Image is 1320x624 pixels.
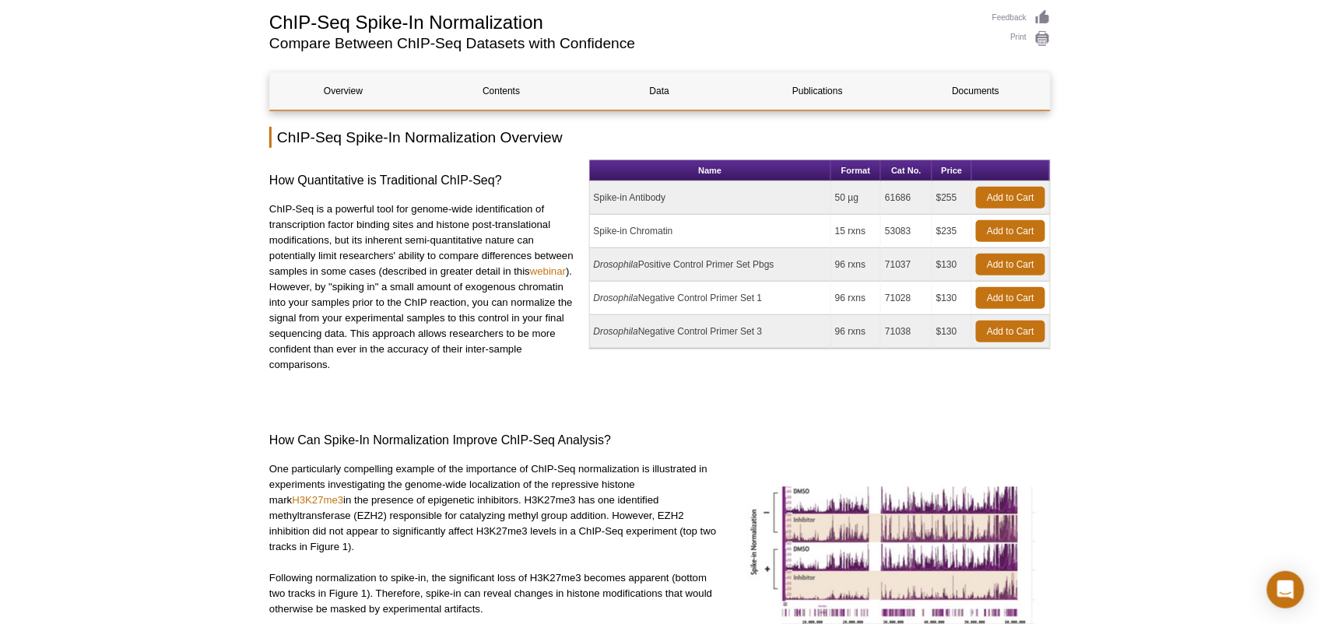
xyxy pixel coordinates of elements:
th: Name [590,160,831,181]
a: webinar [530,265,566,277]
a: Add to Cart [976,321,1045,342]
h2: ChIP-Seq Spike-In Normalization Overview [269,127,1051,148]
a: Add to Cart [976,287,1045,309]
a: Contents [428,72,574,110]
th: Price [932,160,972,181]
a: Print [992,30,1051,47]
td: Negative Control Primer Set 1 [590,282,831,315]
a: Data [586,72,732,110]
div: Open Intercom Messenger [1267,571,1304,608]
p: ChIP-Seq is a powerful tool for genome-wide identification of transcription factor binding sites ... [269,202,577,373]
td: 53083 [881,215,932,248]
h3: How Quantitative is Traditional ChIP-Seq? [269,171,577,190]
td: 96 rxns [831,248,881,282]
a: Add to Cart [976,220,1045,242]
td: Negative Control Primer Set 3 [590,315,831,349]
td: $130 [932,315,972,349]
a: Publications [745,72,891,110]
a: Add to Cart [976,187,1045,209]
td: Spike-in Chromatin [590,215,831,248]
th: Cat No. [881,160,932,181]
td: 15 rxns [831,215,881,248]
td: $130 [932,248,972,282]
a: H3K27me3 [292,494,343,506]
td: 50 µg [831,181,881,215]
p: Following normalization to spike-in, the significant loss of H3K27me3 becomes apparent (bottom tw... [269,570,718,617]
h2: Compare Between ChIP-Seq Datasets with Confidence [269,37,977,51]
a: Overview [270,72,416,110]
p: One particularly compelling example of the importance of ChIP-Seq normalization is illustrated in... [269,461,718,555]
h3: How Can Spike-In Normalization Improve ChIP-Seq Analysis? [269,431,1051,450]
i: Drosophila [594,293,638,303]
td: $130 [932,282,972,315]
td: 61686 [881,181,932,215]
td: 71037 [881,248,932,282]
a: Feedback [992,9,1051,26]
td: Positive Control Primer Set Pbgs [590,248,831,282]
td: 71038 [881,315,932,349]
th: Format [831,160,881,181]
td: Spike-in Antibody [590,181,831,215]
i: Drosophila [594,259,638,270]
h1: ChIP-Seq Spike-In Normalization [269,9,977,33]
td: 96 rxns [831,282,881,315]
td: $255 [932,181,972,215]
td: 96 rxns [831,315,881,349]
td: 71028 [881,282,932,315]
a: Add to Cart [976,254,1045,275]
i: Drosophila [594,326,638,337]
td: $235 [932,215,972,248]
a: Documents [903,72,1049,110]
